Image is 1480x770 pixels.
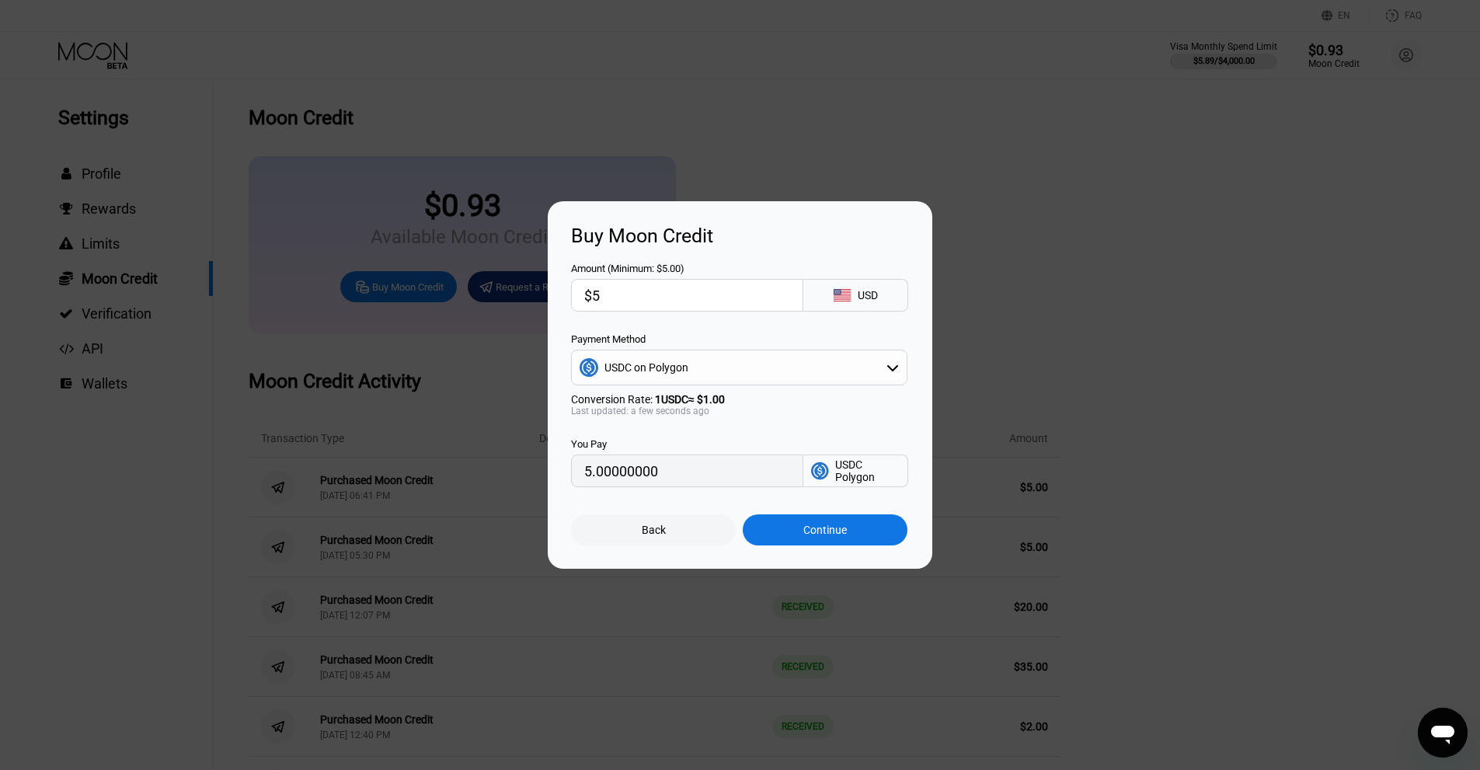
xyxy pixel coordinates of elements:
div: Continue [803,524,847,536]
div: USDC on Polygon [604,361,688,374]
div: Conversion Rate: [571,393,907,406]
div: Last updated: a few seconds ago [571,406,907,416]
div: You Pay [571,438,803,450]
span: 1 USDC ≈ $1.00 [655,393,725,406]
iframe: Button to launch messaging window [1418,708,1468,758]
input: $0.00 [584,280,790,311]
div: USDC on Polygon [572,352,907,383]
div: Back [642,524,666,536]
div: Continue [743,514,907,545]
div: Back [571,514,736,545]
div: USD [858,289,878,301]
div: Payment Method [571,333,907,345]
div: Amount (Minimum: $5.00) [571,263,803,274]
div: Buy Moon Credit [571,225,909,247]
div: USDC Polygon [835,458,900,483]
